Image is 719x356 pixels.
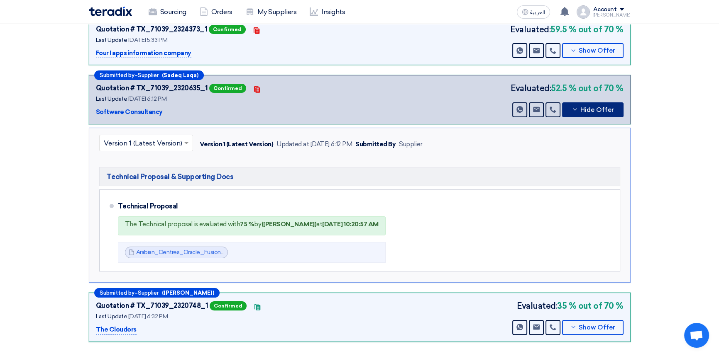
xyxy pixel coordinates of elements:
b: 52.5 % out of 70 % [551,82,623,94]
span: Technical Proposal & Supporting Docs [106,172,234,182]
b: ([PERSON_NAME]) [162,290,214,295]
button: Show Offer [562,320,624,335]
a: Sourcing [142,3,193,21]
span: Confirmed [210,301,247,310]
div: The Technical proposal is evaluated with by at [125,220,379,228]
span: [DATE] 6:32 PM [128,313,168,320]
div: Quotation # TX_71039_2320748_1 [96,301,208,311]
b: 75 % [240,220,254,228]
span: Last Update [96,313,127,320]
img: Teradix logo [89,7,132,16]
span: Supplier [138,290,159,295]
span: Show Offer [579,325,615,331]
span: Last Update [96,95,127,102]
b: 35 % out of 70 % [557,300,623,312]
a: Insights [303,3,352,21]
div: – [94,288,220,298]
div: Account [593,6,617,13]
b: (Sadeq Laqa) [162,73,198,78]
div: Quotation # TX_71039_2324373_1 [96,24,208,34]
span: [DATE] 5:33 PM [128,36,167,44]
div: Updated at [DATE] 6:12 PM [276,140,352,149]
div: Supplier [399,140,422,149]
div: – [94,70,204,80]
p: Four I apps information company [96,48,191,58]
span: Submitted by [100,290,135,295]
div: Evaluated: [510,23,624,36]
b: [DATE] 10:20:57 AM [322,220,378,228]
span: Confirmed [209,84,246,93]
span: Hide Offer [580,107,614,113]
span: Confirmed [209,25,246,34]
img: profile_test.png [577,5,590,19]
div: Technical Proposal [118,196,607,216]
a: My Suppliers [239,3,303,21]
div: Quotation # TX_71039_2320635_1 [96,83,208,93]
div: Submitted By [355,140,396,149]
p: Software Consultancy [96,107,163,117]
span: Supplier [138,73,159,78]
button: العربية [517,5,550,19]
span: [DATE] 6:12 PM [128,95,166,102]
div: Evaluated: [511,82,624,94]
span: العربية [530,10,545,15]
button: Show Offer [562,43,624,58]
span: Last Update [96,36,127,44]
a: Orders [193,3,239,21]
div: [PERSON_NAME] [593,13,631,17]
b: 59.5 % out of 70 % [550,23,623,36]
div: Version 1 (Latest Version) [200,140,274,149]
b: ([PERSON_NAME]) [261,220,316,228]
a: Arabian_Centres_Oracle_Fusion_Redwood_Upgrade_Technical_Proposal__version__as___1755702099224.pdf [136,249,435,256]
button: Hide Offer [562,102,624,117]
span: Show Offer [579,48,615,54]
span: Submitted by [100,73,135,78]
a: Open chat [684,323,709,348]
p: The Cloudors [96,325,137,335]
div: Evaluated: [517,300,624,312]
